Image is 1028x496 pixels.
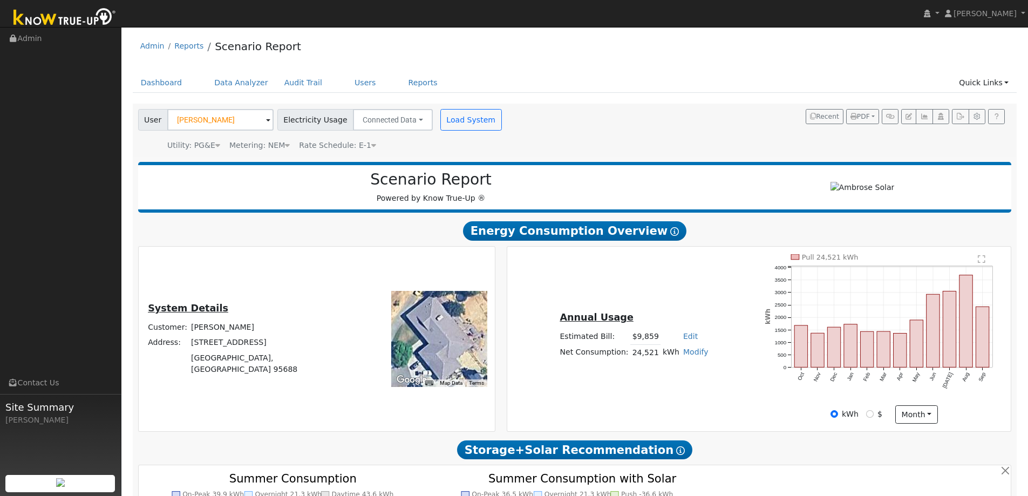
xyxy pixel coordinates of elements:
[896,371,905,382] text: Apr
[954,9,1017,18] span: [PERSON_NAME]
[353,109,433,131] button: Connected Data
[425,379,433,387] button: Keyboard shortcuts
[879,371,888,383] text: Mar
[842,409,859,420] label: kWh
[299,141,376,150] span: Alias: HE1
[775,289,787,295] text: 3000
[794,325,807,368] rect: onclick=""
[560,312,633,323] u: Annual Usage
[877,331,890,367] rect: onclick=""
[813,371,822,383] text: Nov
[174,42,203,50] a: Reports
[775,339,787,345] text: 1000
[844,324,857,368] rect: onclick=""
[661,344,681,360] td: kWh
[189,320,341,335] td: [PERSON_NAME]
[346,73,384,93] a: Users
[894,334,907,368] rect: onclick=""
[558,329,630,345] td: Estimated Bill:
[440,379,462,387] button: Map Data
[850,113,870,120] span: PDF
[764,309,772,324] text: kWh
[133,73,190,93] a: Dashboard
[229,140,290,151] div: Metering: NEM
[916,109,932,124] button: Multi-Series Graph
[796,371,806,382] text: Oct
[811,333,824,367] rect: onclick=""
[683,332,698,341] a: Edit
[830,182,895,193] img: Ambrose Solar
[959,275,972,368] rect: onclick=""
[829,371,838,383] text: Dec
[806,109,843,124] button: Recent
[846,371,855,382] text: Jan
[206,73,276,93] a: Data Analyzer
[630,329,661,345] td: $9,859
[440,109,502,131] button: Load System
[463,221,686,241] span: Energy Consumption Overview
[148,303,228,314] u: System Details
[140,42,165,50] a: Admin
[978,255,986,263] text: 
[901,109,916,124] button: Edit User
[56,478,65,487] img: retrieve
[394,373,430,387] a: Open this area in Google Maps (opens a new window)
[469,380,484,386] a: Terms (opens in new tab)
[558,344,630,360] td: Net Consumption:
[5,415,115,426] div: [PERSON_NAME]
[683,348,709,356] a: Modify
[866,410,874,418] input: $
[846,109,879,124] button: PDF
[630,344,661,360] td: 24,521
[784,364,787,370] text: 0
[775,302,787,308] text: 2500
[895,405,938,424] button: month
[952,109,969,124] button: Export Interval Data
[862,371,872,382] text: Feb
[861,331,874,367] rect: onclick=""
[942,371,954,389] text: [DATE]
[943,291,956,368] rect: onclick=""
[400,73,446,93] a: Reports
[676,446,685,455] i: Show Help
[277,109,353,131] span: Electricity Usage
[670,227,679,236] i: Show Help
[961,371,970,382] text: Aug
[775,327,787,333] text: 1500
[978,371,988,383] text: Sep
[877,409,882,420] label: $
[229,472,357,485] text: Summer Consumption
[167,109,274,131] input: Select a User
[189,335,341,350] td: [STREET_ADDRESS]
[775,314,787,320] text: 2000
[882,109,898,124] button: Generate Report Link
[457,440,692,460] span: Storage+Solar Recommendation
[276,73,330,93] a: Audit Trail
[146,320,189,335] td: Customer:
[778,352,787,358] text: 500
[932,109,949,124] button: Login As
[144,171,719,204] div: Powered by Know True-Up ®
[929,371,938,382] text: Jun
[215,40,301,53] a: Scenario Report
[951,73,1017,93] a: Quick Links
[189,350,341,377] td: [GEOGRAPHIC_DATA], [GEOGRAPHIC_DATA] 95688
[5,400,115,415] span: Site Summary
[976,307,989,367] rect: onclick=""
[927,294,940,367] rect: onclick=""
[969,109,985,124] button: Settings
[911,371,921,383] text: May
[8,6,121,30] img: Know True-Up
[988,109,1005,124] a: Help Link
[394,373,430,387] img: Google
[488,472,677,485] text: Summer Consumption with Solar
[146,335,189,350] td: Address:
[138,109,168,131] span: User
[775,264,787,270] text: 4000
[802,253,859,261] text: Pull 24,521 kWh
[910,320,923,368] rect: onclick=""
[149,171,713,189] h2: Scenario Report
[775,277,787,283] text: 3500
[828,327,841,367] rect: onclick=""
[830,410,838,418] input: kWh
